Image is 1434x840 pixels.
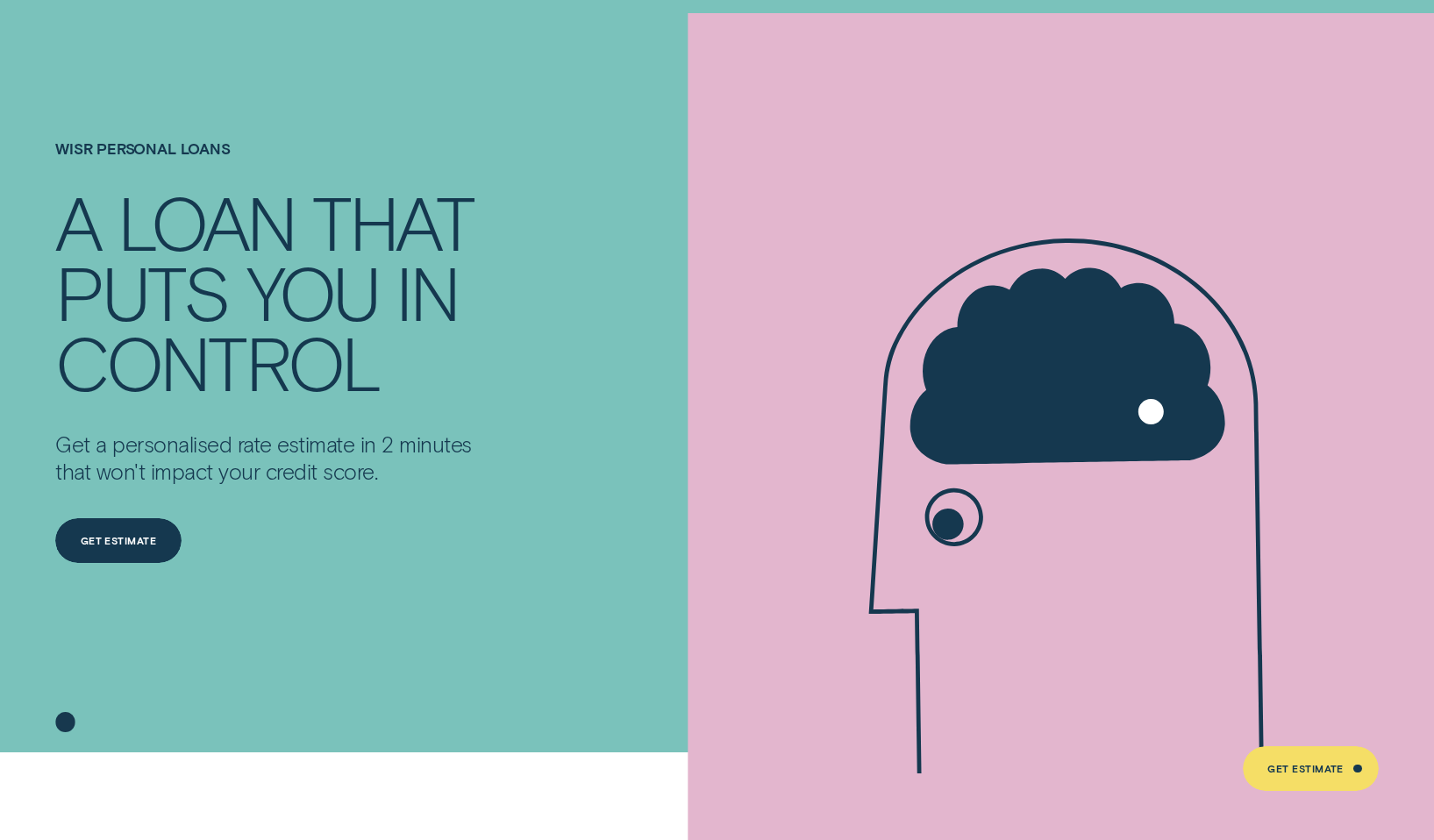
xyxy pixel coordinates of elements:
[55,257,229,327] div: PUTS
[1243,746,1379,792] a: Get Estimate
[55,431,491,485] p: Get a personalised rate estimate in 2 minutes that won't impact your credit score.
[55,327,380,397] div: CONTROL
[55,187,491,397] h4: A LOAN THAT PUTS YOU IN CONTROL
[246,257,378,327] div: YOU
[118,187,295,257] div: LOAN
[55,518,182,564] a: Get Estimate
[55,187,100,257] div: A
[55,140,491,186] h1: Wisr Personal Loans
[396,257,458,327] div: IN
[312,187,474,257] div: THAT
